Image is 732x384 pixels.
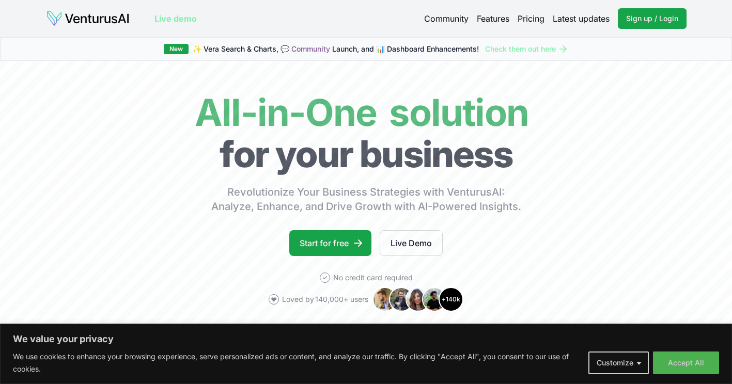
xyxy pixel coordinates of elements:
img: logo [46,10,130,27]
a: Live Demo [380,230,443,256]
a: Community [424,12,469,25]
p: We value your privacy [13,333,719,345]
a: Pricing [518,12,544,25]
button: Accept All [653,351,719,374]
button: Customize [588,351,649,374]
img: Avatar 2 [389,287,414,312]
span: Sign up / Login [626,13,678,24]
img: Avatar 3 [406,287,430,312]
img: Avatar 4 [422,287,447,312]
a: Start for free [289,230,371,256]
a: Sign up / Login [618,8,687,29]
p: We use cookies to enhance your browsing experience, serve personalized ads or content, and analyz... [13,350,581,375]
img: Avatar 1 [372,287,397,312]
span: ✨ Vera Search & Charts, 💬 Launch, and 📊 Dashboard Enhancements! [193,44,479,54]
a: Live demo [154,12,197,25]
a: Features [477,12,509,25]
a: Latest updates [553,12,610,25]
div: New [164,44,189,54]
a: Check them out here [485,44,568,54]
a: Community [291,44,330,53]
